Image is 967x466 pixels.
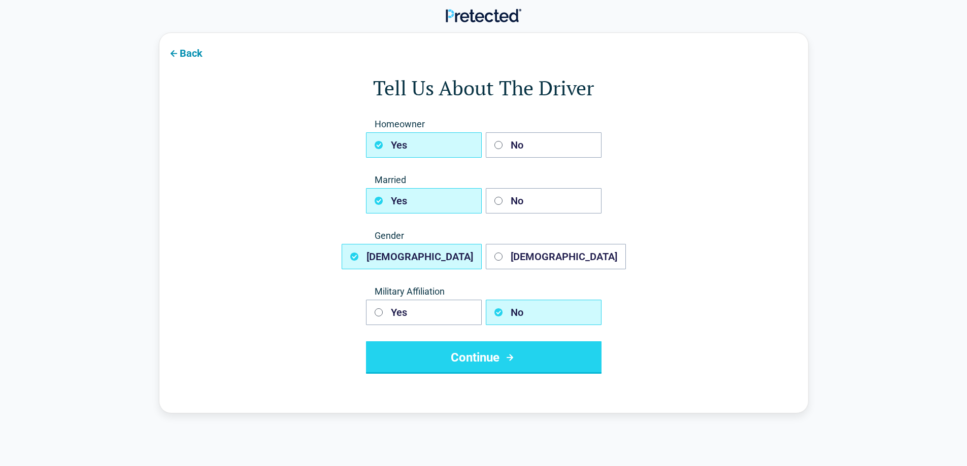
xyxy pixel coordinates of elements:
h1: Tell Us About The Driver [200,74,768,102]
button: No [486,132,602,158]
span: Military Affiliation [366,285,602,298]
span: Married [366,174,602,186]
span: Homeowner [366,118,602,130]
button: No [486,300,602,325]
button: No [486,188,602,213]
button: Continue [366,341,602,374]
button: Yes [366,132,482,158]
button: [DEMOGRAPHIC_DATA] [342,244,482,269]
button: [DEMOGRAPHIC_DATA] [486,244,626,269]
button: Back [159,41,211,64]
button: Yes [366,300,482,325]
span: Gender [366,230,602,242]
button: Yes [366,188,482,213]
